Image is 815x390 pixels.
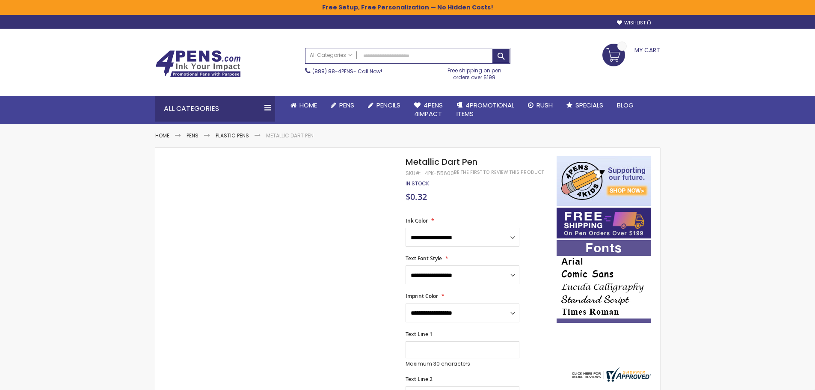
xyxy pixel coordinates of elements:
span: Imprint Color [406,292,438,300]
img: font-personalization-examples [557,240,651,323]
span: Rush [536,101,553,110]
img: 4pens 4 kids [557,156,651,206]
span: 4Pens 4impact [414,101,443,118]
p: Maximum 30 characters [406,360,519,367]
span: - Call Now! [312,68,382,75]
span: Text Font Style [406,255,442,262]
span: $0.32 [406,191,427,202]
span: Pens [339,101,354,110]
span: Pencils [376,101,400,110]
span: Home [299,101,317,110]
a: Specials [560,96,610,115]
div: Availability [406,180,429,187]
img: 4Pens Custom Pens and Promotional Products [155,50,241,77]
a: Home [284,96,324,115]
a: 4pens.com certificate URL [570,376,651,384]
span: Metallic Dart Pen [406,156,477,168]
a: Pens [324,96,361,115]
span: Blog [617,101,634,110]
a: Be the first to review this product [454,169,544,176]
strong: SKU [406,170,421,177]
div: Free shipping on pen orders over $199 [439,64,510,81]
li: Metallic Dart Pen [266,132,314,139]
img: Free shipping on orders over $199 [557,208,651,238]
div: All Categories [155,96,275,122]
a: Pens [187,132,199,139]
a: All Categories [305,48,357,63]
a: 4Pens4impact [407,96,450,124]
span: Ink Color [406,217,428,224]
a: Pencils [361,96,407,115]
span: 4PROMOTIONAL ITEMS [456,101,514,118]
span: All Categories [310,52,353,59]
span: Text Line 1 [406,330,433,338]
span: Specials [575,101,603,110]
a: 4PROMOTIONALITEMS [450,96,521,124]
img: 4pens.com widget logo [570,367,651,382]
span: In stock [406,180,429,187]
div: 4PK-55600 [425,170,454,177]
a: Plastic Pens [216,132,249,139]
a: Blog [610,96,640,115]
a: Rush [521,96,560,115]
span: Text Line 2 [406,375,433,383]
a: Wishlist [617,20,651,26]
a: Home [155,132,169,139]
a: (888) 88-4PENS [312,68,353,75]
